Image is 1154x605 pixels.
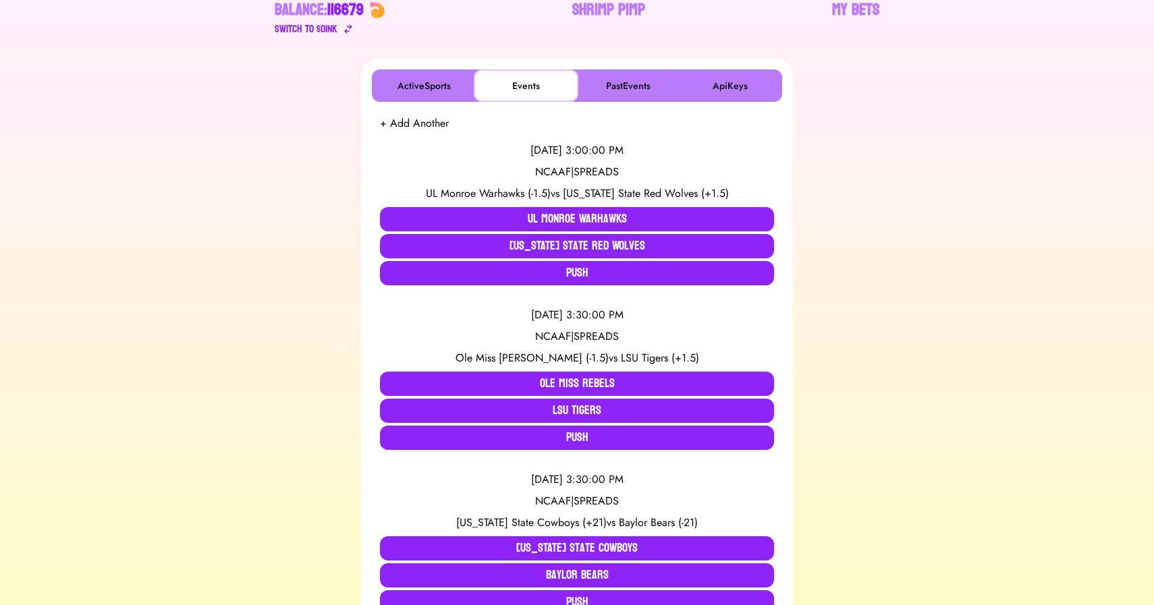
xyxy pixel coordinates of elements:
button: Baylor Bears [380,563,774,587]
button: ActiveSports [375,72,474,99]
div: [DATE] 3:30:00 PM [380,471,774,488]
button: UL Monroe Warhawks [380,207,774,231]
button: [US_STATE] State Cowboys [380,536,774,560]
div: [DATE] 3:00:00 PM [380,142,774,159]
span: Baylor Bears (-21) [619,515,698,530]
div: NCAAF | SPREADS [380,328,774,345]
div: NCAAF | SPREADS [380,493,774,509]
span: LSU Tigers (+1.5) [621,350,699,366]
img: 🍤 [369,2,385,18]
button: [US_STATE] State Red Wolves [380,234,774,258]
button: Push [380,426,774,450]
div: vs [380,515,774,531]
div: Switch to $ OINK [275,21,337,37]
button: ApiKeys [680,72,779,99]
button: Events [476,72,576,99]
button: Ole Miss Rebels [380,372,774,396]
div: vs [380,350,774,366]
span: Ole Miss [PERSON_NAME] (-1.5) [456,350,609,366]
button: PastEvents [578,72,678,99]
div: vs [380,185,774,202]
button: Push [380,261,774,285]
div: NCAAF | SPREADS [380,164,774,180]
span: [US_STATE] State Red Wolves (+1.5) [563,185,729,201]
div: [DATE] 3:30:00 PM [380,307,774,323]
button: + Add Another [380,115,449,132]
span: UL Monroe Warhawks (-1.5) [426,185,551,201]
button: LSU Tigers [380,399,774,423]
span: [US_STATE] State Cowboys (+21) [456,515,607,530]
